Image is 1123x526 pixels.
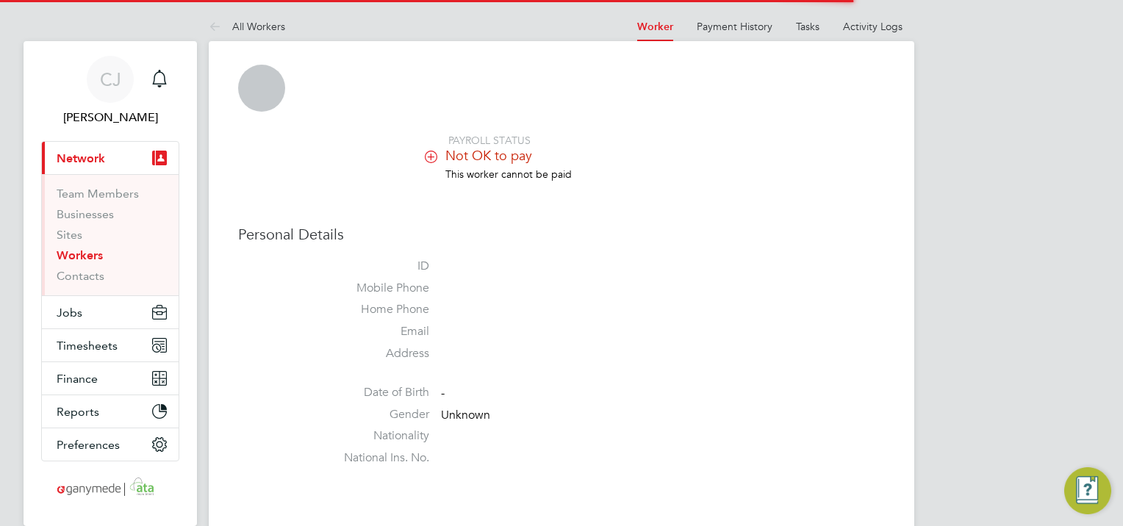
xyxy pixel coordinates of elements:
a: Worker [637,21,673,33]
span: Preferences [57,438,120,452]
div: Network [42,174,179,295]
button: Preferences [42,428,179,461]
img: ganymedesolutions-logo-retina.png [53,476,168,500]
span: Unknown [441,408,490,422]
button: Network [42,142,179,174]
a: Payment History [697,20,772,33]
a: CJ[PERSON_NAME] [41,56,179,126]
label: ID [326,259,429,274]
label: Email [326,324,429,339]
label: Nationality [326,428,429,444]
button: Jobs [42,296,179,328]
a: Businesses [57,207,114,221]
span: PAYROLL STATUS [448,134,531,147]
label: Gender [326,407,429,422]
span: Finance [57,372,98,386]
span: Chris James [41,109,179,126]
h3: Personal Details [238,225,885,244]
span: Reports [57,405,99,419]
span: Jobs [57,306,82,320]
span: Timesheets [57,339,118,353]
a: All Workers [209,20,285,33]
a: Team Members [57,187,139,201]
label: Address [326,346,429,361]
button: Reports [42,395,179,428]
span: CJ [100,70,121,89]
a: Go to home page [41,476,179,500]
span: This worker cannot be paid [445,167,572,181]
span: - [441,386,445,400]
label: National Ins. No. [326,450,429,466]
span: Network [57,151,105,165]
label: Mobile Phone [326,281,429,296]
a: Sites [57,228,82,242]
label: Home Phone [326,302,429,317]
label: Date of Birth [326,385,429,400]
a: Contacts [57,269,104,283]
button: Timesheets [42,329,179,361]
button: Engage Resource Center [1064,467,1111,514]
span: Not OK to pay [445,147,532,164]
a: Workers [57,248,103,262]
button: Finance [42,362,179,394]
a: Activity Logs [843,20,903,33]
nav: Main navigation [24,41,197,526]
a: Tasks [796,20,819,33]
